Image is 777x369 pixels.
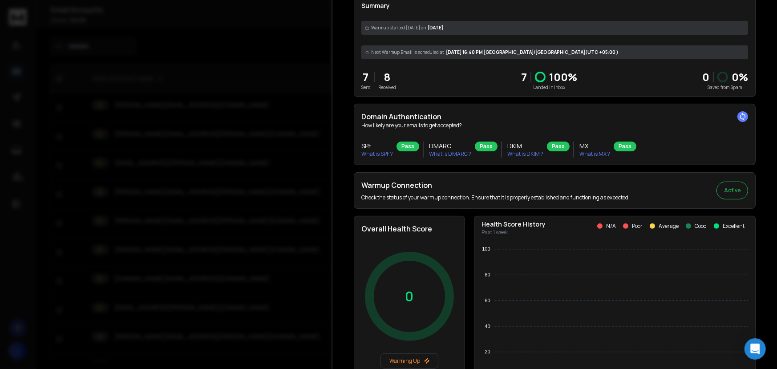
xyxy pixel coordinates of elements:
[521,70,527,84] p: 7
[384,357,434,365] p: Warming Up
[361,142,393,150] h3: SPF
[378,84,396,91] p: Received
[361,1,748,10] p: Summary
[361,84,370,91] p: Sent
[371,49,444,56] span: Next Warmup Email is scheduled at
[361,194,630,201] p: Check the status of your warmup connection. Ensure that it is properly established and functionin...
[482,220,546,229] p: Health Score History
[485,324,490,329] tspan: 40
[361,70,370,84] p: 7
[429,142,471,150] h3: DMARC
[482,229,546,236] p: Past 1 week
[371,24,426,31] span: Warmup started [DATE] on
[549,70,577,84] p: 100 %
[579,150,610,158] p: What is MX ?
[485,349,490,355] tspan: 20
[614,142,636,151] div: Pass
[482,247,490,252] tspan: 100
[361,111,748,122] h2: Domain Authentication
[429,150,471,158] p: What is DMARC ?
[485,298,490,303] tspan: 60
[702,69,709,84] strong: 0
[361,150,393,158] p: What is SPF ?
[361,223,457,234] h2: Overall Health Score
[397,142,419,151] div: Pass
[716,182,748,199] button: Active
[507,142,543,150] h3: DKIM
[405,288,414,304] p: 0
[745,338,766,360] div: Open Intercom Messenger
[361,122,748,129] p: How likely are your emails to get accepted?
[361,180,630,191] h2: Warmup Connection
[632,223,643,230] p: Poor
[723,223,745,230] p: Excellent
[579,142,610,150] h3: MX
[507,150,543,158] p: What is DKIM ?
[659,223,679,230] p: Average
[521,84,577,91] p: Landed in Inbox
[475,142,498,151] div: Pass
[732,70,748,84] p: 0 %
[606,223,616,230] p: N/A
[702,84,748,91] p: Saved from Spam
[378,70,396,84] p: 8
[361,45,748,59] div: [DATE] 16:40 PM [GEOGRAPHIC_DATA]/[GEOGRAPHIC_DATA] (UTC +05:00 )
[485,272,490,277] tspan: 80
[695,223,707,230] p: Good
[361,21,748,35] div: [DATE]
[547,142,570,151] div: Pass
